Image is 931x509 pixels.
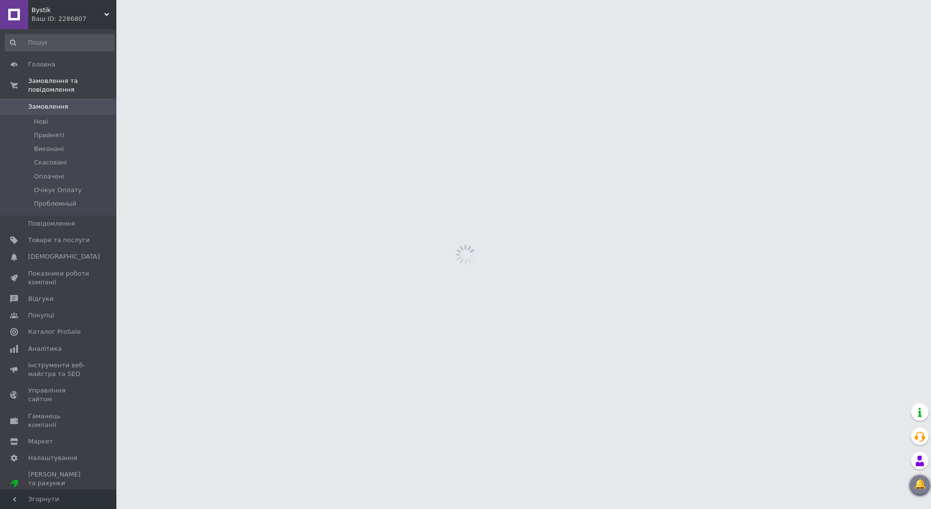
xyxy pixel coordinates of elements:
span: Нові [34,117,48,126]
span: Покупці [28,311,54,320]
span: Скасовані [34,158,67,167]
span: Показники роботи компанії [28,269,90,287]
span: Гаманець компанії [28,412,90,429]
span: Каталог ProSale [28,328,80,336]
span: Управління сайтом [28,386,90,404]
span: Маркет [28,437,53,446]
span: Відгуки [28,295,53,303]
span: Очікує Оплату [34,186,82,195]
span: Bystik [32,6,104,15]
div: Prom мікс 1 000 [28,488,90,497]
span: Товари та послуги [28,236,90,245]
button: 🔔 [910,475,930,494]
span: Оплачені [34,172,64,181]
span: [PERSON_NAME] та рахунки [28,470,90,497]
span: Налаштування [28,454,78,462]
span: Повідомлення [28,219,75,228]
span: Інструменти веб-майстра та SEO [28,361,90,378]
span: 🔔 [914,478,926,490]
span: Прийняті [34,131,64,140]
span: Аналітика [28,345,62,353]
div: Ваш ID: 2286807 [32,15,116,23]
input: Пошук [5,34,114,51]
span: Головна [28,60,55,69]
span: Замовлення [28,102,68,111]
span: Виконані [34,145,64,153]
span: Проблемный [34,199,76,208]
span: [DEMOGRAPHIC_DATA] [28,252,100,261]
span: Замовлення та повідомлення [28,77,116,94]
